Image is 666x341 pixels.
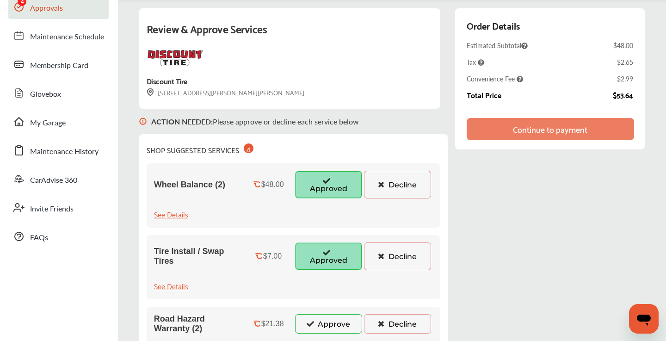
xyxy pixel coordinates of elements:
div: See Details [154,279,188,292]
img: logo-discount-tire.png [147,49,204,67]
a: CarAdvise 360 [8,167,109,191]
a: My Garage [8,110,109,134]
span: Glovebox [30,88,61,100]
div: $7.00 [263,252,282,260]
a: FAQs [8,224,109,248]
span: Approvals [30,2,63,14]
div: $53.64 [613,91,633,99]
span: Maintenance Schedule [30,31,104,43]
div: Review & Approve Services [147,19,433,49]
a: Maintenance History [8,138,109,162]
span: Estimated Subtotal [467,41,528,50]
span: CarAdvise 360 [30,174,77,186]
p: Please approve or decline each service below [151,116,359,127]
div: Order Details [467,18,520,33]
a: Maintenance Schedule [8,24,109,48]
a: Glovebox [8,81,109,105]
span: Tax [467,57,484,67]
div: Continue to payment [513,124,587,134]
button: Approved [295,171,362,198]
div: SHOP SUGGESTED SERVICES [147,142,253,156]
div: $48.00 [613,41,633,50]
button: Approve [295,314,362,334]
div: 4 [244,143,253,153]
button: Decline [364,314,431,334]
button: Decline [364,242,431,270]
b: ACTION NEEDED : [151,116,213,127]
span: My Garage [30,117,66,129]
img: svg+xml;base64,PHN2ZyB3aWR0aD0iMTYiIGhlaWdodD0iMTciIHZpZXdCb3g9IjAgMCAxNiAxNyIgZmlsbD0ibm9uZSIgeG... [139,109,147,134]
a: Membership Card [8,52,109,76]
div: $21.38 [261,320,284,328]
span: Membership Card [30,60,88,72]
button: Decline [364,171,431,198]
span: Maintenance History [30,146,99,158]
a: Invite Friends [8,196,109,220]
div: $2.99 [617,74,633,83]
div: $2.65 [617,57,633,67]
span: Invite Friends [30,203,74,215]
button: Approved [295,242,362,270]
div: [STREET_ADDRESS][PERSON_NAME][PERSON_NAME] [147,87,304,98]
div: Total Price [467,91,501,99]
span: Tire Install / Swap Tires [154,247,242,266]
div: Discount Tire [147,74,187,87]
span: Convenience Fee [467,74,523,83]
div: $48.00 [261,180,284,189]
div: See Details [154,208,188,220]
span: Road Hazard Warranty (2) [154,314,242,334]
span: FAQs [30,232,48,244]
img: svg+xml;base64,PHN2ZyB3aWR0aD0iMTYiIGhlaWdodD0iMTciIHZpZXdCb3g9IjAgMCAxNiAxNyIgZmlsbD0ibm9uZSIgeG... [147,88,154,96]
iframe: Button to launch messaging window [629,304,659,334]
span: Wheel Balance (2) [154,180,225,190]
